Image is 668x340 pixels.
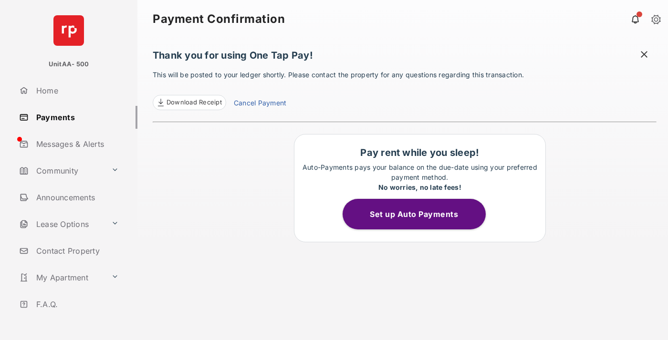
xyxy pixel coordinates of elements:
a: Contact Property [15,239,137,262]
a: Community [15,159,107,182]
a: Lease Options [15,213,107,236]
div: No worries, no late fees! [299,182,541,192]
a: F.A.Q. [15,293,137,316]
strong: Payment Confirmation [153,13,285,25]
h1: Pay rent while you sleep! [299,147,541,158]
p: This will be posted to your ledger shortly. Please contact the property for any questions regardi... [153,70,657,110]
a: Cancel Payment [234,98,286,110]
a: My Apartment [15,266,107,289]
p: UnitAA- 500 [49,60,89,69]
span: Download Receipt [167,98,222,107]
h1: Thank you for using One Tap Pay! [153,50,657,66]
a: Messages & Alerts [15,133,137,155]
img: svg+xml;base64,PHN2ZyB4bWxucz0iaHR0cDovL3d3dy53My5vcmcvMjAwMC9zdmciIHdpZHRoPSI2NCIgaGVpZ2h0PSI2NC... [53,15,84,46]
a: Set up Auto Payments [343,209,497,219]
a: Announcements [15,186,137,209]
p: Auto-Payments pays your balance on the due-date using your preferred payment method. [299,162,541,192]
a: Payments [15,106,137,129]
a: Download Receipt [153,95,226,110]
a: Home [15,79,137,102]
button: Set up Auto Payments [343,199,486,229]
